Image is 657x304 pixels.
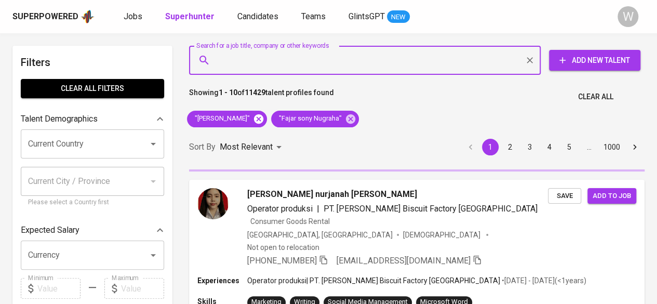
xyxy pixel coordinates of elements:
[12,11,78,23] div: Superpowered
[403,230,482,240] span: [DEMOGRAPHIC_DATA]
[247,256,317,266] span: [PHONE_NUMBER]
[521,139,538,155] button: Go to page 3
[187,114,256,124] span: "[PERSON_NAME]"
[387,12,410,22] span: NEW
[165,10,217,23] a: Superhunter
[271,111,359,127] div: "Fajar sony Nugraha"
[189,141,216,153] p: Sort By
[301,10,328,23] a: Teams
[271,114,348,124] span: "Fajar sony Nugraha"
[247,188,417,201] span: [PERSON_NAME] nurjanah [PERSON_NAME]
[301,11,326,21] span: Teams
[21,109,164,129] div: Talent Demographics
[600,139,623,155] button: Go to page 1000
[29,82,156,95] span: Clear All filters
[247,204,313,214] span: Operator produksi
[348,10,410,23] a: GlintsGPT NEW
[220,138,285,157] div: Most Relevant
[124,11,142,21] span: Jobs
[578,90,613,103] span: Clear All
[28,197,157,208] p: Please select a Country first
[553,190,576,202] span: Save
[324,204,538,214] span: PT. [PERSON_NAME] Biscuit Factory [GEOGRAPHIC_DATA]
[146,248,160,262] button: Open
[548,188,581,204] button: Save
[21,54,164,71] h6: Filters
[348,11,385,21] span: GlintsGPT
[245,88,265,97] b: 11429
[574,87,618,107] button: Clear All
[124,10,144,23] a: Jobs
[21,113,98,125] p: Talent Demographics
[626,139,643,155] button: Go to next page
[541,139,558,155] button: Go to page 4
[581,142,597,152] div: …
[121,278,164,299] input: Value
[337,256,471,266] span: [EMAIL_ADDRESS][DOMAIN_NAME]
[187,111,267,127] div: "[PERSON_NAME]"
[247,230,393,240] div: [GEOGRAPHIC_DATA], [GEOGRAPHIC_DATA]
[317,203,319,215] span: |
[21,79,164,98] button: Clear All filters
[219,88,237,97] b: 1 - 10
[237,11,278,21] span: Candidates
[561,139,578,155] button: Go to page 5
[247,275,500,286] p: Operator produksi | PT. [PERSON_NAME] Biscuit Factory [GEOGRAPHIC_DATA]
[250,217,330,226] span: Consumer Goods Rental
[21,224,79,236] p: Expected Salary
[37,278,81,299] input: Value
[237,10,280,23] a: Candidates
[247,242,319,253] p: Not open to relocation
[587,188,636,204] button: Add to job
[220,141,273,153] p: Most Relevant
[522,53,537,68] button: Clear
[500,275,586,286] p: • [DATE] - [DATE] ( <1 years )
[557,54,632,67] span: Add New Talent
[549,50,640,71] button: Add New Talent
[12,9,95,24] a: Superpoweredapp logo
[197,275,247,286] p: Experiences
[482,139,499,155] button: page 1
[618,6,638,27] div: W
[197,188,229,219] img: 923854448ff5efe6dcbd07ee886f7130.jpeg
[146,137,160,151] button: Open
[189,87,334,107] p: Showing of talent profiles found
[81,9,95,24] img: app logo
[502,139,518,155] button: Go to page 2
[461,139,645,155] nav: pagination navigation
[165,11,214,21] b: Superhunter
[21,220,164,241] div: Expected Salary
[593,190,631,202] span: Add to job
